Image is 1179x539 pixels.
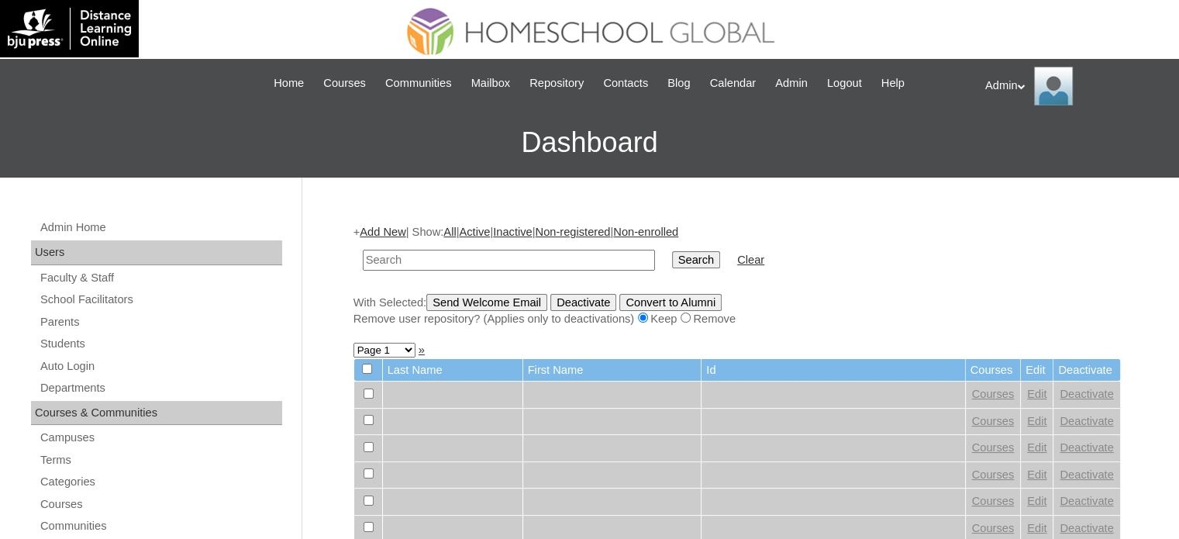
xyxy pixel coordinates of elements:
a: Admin [767,74,815,92]
a: Calendar [702,74,764,92]
a: Blog [660,74,698,92]
a: Inactive [493,226,533,238]
a: Logout [819,74,870,92]
a: Deactivate [1060,468,1113,481]
td: Deactivate [1053,359,1119,382]
span: Contacts [603,74,648,92]
td: First Name [523,359,702,382]
input: Convert to Alumni [619,294,722,311]
a: School Facilitators [39,290,282,309]
a: Clear [737,254,764,266]
a: Non-enrolled [613,226,678,238]
span: Mailbox [471,74,511,92]
a: Departments [39,378,282,398]
a: Non-registered [535,226,610,238]
a: Deactivate [1060,495,1113,507]
span: Courses [323,74,366,92]
a: Courses [972,415,1015,427]
a: Students [39,334,282,354]
a: All [443,226,456,238]
a: Courses [39,495,282,514]
a: Parents [39,313,282,332]
a: Edit [1027,388,1046,400]
span: Admin [775,74,808,92]
div: Courses & Communities [31,401,282,426]
a: Deactivate [1060,388,1113,400]
span: Home [274,74,304,92]
td: Edit [1021,359,1053,382]
input: Deactivate [550,294,616,311]
a: Help [874,74,912,92]
td: Id [702,359,964,382]
span: Communities [385,74,452,92]
input: Search [672,251,720,268]
a: Courses [315,74,374,92]
input: Send Welcome Email [426,294,547,311]
a: Courses [972,495,1015,507]
a: Admin Home [39,218,282,237]
h3: Dashboard [8,108,1171,178]
a: Auto Login [39,357,282,376]
a: Edit [1027,441,1046,454]
div: Remove user repository? (Applies only to deactivations) Keep Remove [353,311,1121,327]
td: Courses [966,359,1021,382]
a: Deactivate [1060,441,1113,454]
a: Categories [39,472,282,492]
div: Users [31,240,282,265]
a: Courses [972,468,1015,481]
a: Mailbox [464,74,519,92]
a: Courses [972,522,1015,534]
input: Search [363,250,655,271]
div: + | Show: | | | | [353,224,1121,327]
img: logo-white.png [8,8,131,50]
span: Repository [529,74,584,92]
a: Contacts [595,74,656,92]
a: Edit [1027,415,1046,427]
span: Calendar [710,74,756,92]
a: Repository [522,74,591,92]
a: Deactivate [1060,415,1113,427]
a: Communities [377,74,460,92]
a: Campuses [39,428,282,447]
a: Communities [39,517,282,536]
a: Edit [1027,522,1046,534]
img: Admin Homeschool Global [1034,67,1073,105]
td: Last Name [383,359,522,382]
a: Edit [1027,495,1046,507]
a: » [419,344,425,356]
a: Edit [1027,468,1046,481]
a: Add New [360,226,405,238]
a: Terms [39,451,282,470]
div: With Selected: [353,294,1121,327]
a: Courses [972,441,1015,454]
a: Courses [972,388,1015,400]
a: Deactivate [1060,522,1113,534]
a: Faculty & Staff [39,268,282,288]
span: Blog [667,74,690,92]
a: Active [459,226,490,238]
a: Home [266,74,312,92]
span: Help [881,74,905,92]
span: Logout [827,74,862,92]
div: Admin [985,67,1163,105]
